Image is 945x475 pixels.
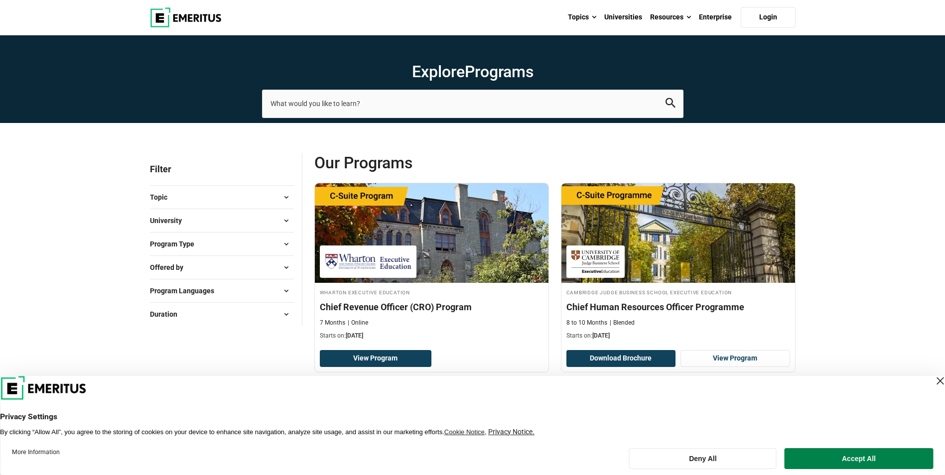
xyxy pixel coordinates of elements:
[320,350,432,367] a: View Program
[561,183,795,346] a: Human Resources Course by Cambridge Judge Business School Executive Education - September 18, 202...
[320,288,543,296] h4: Wharton Executive Education
[666,98,675,110] button: search
[566,332,790,340] p: Starts on:
[561,183,795,283] img: Chief Human Resources Officer Programme | Online Human Resources Course
[566,319,607,327] p: 8 to 10 Months
[262,90,683,118] input: search-page
[592,332,610,339] span: [DATE]
[566,350,676,367] button: Download Brochure
[348,319,368,327] p: Online
[315,183,548,346] a: Business Management Course by Wharton Executive Education - September 17, 2025 Wharton Executive ...
[325,250,411,273] img: Wharton Executive Education
[566,288,790,296] h4: Cambridge Judge Business School Executive Education
[150,238,202,249] span: Program Type
[741,7,796,28] a: Login
[315,183,548,283] img: Chief Revenue Officer (CRO) Program | Online Business Management Course
[150,237,294,251] button: Program Type
[680,350,790,367] a: View Program
[150,190,294,205] button: Topic
[150,283,294,298] button: Program Languages
[320,332,543,340] p: Starts on:
[150,260,294,275] button: Offered by
[566,301,790,313] h4: Chief Human Resources Officer Programme
[150,215,190,226] span: University
[150,309,185,320] span: Duration
[150,192,175,203] span: Topic
[262,62,683,82] h1: Explore
[150,262,191,273] span: Offered by
[346,332,363,339] span: [DATE]
[666,101,675,110] a: search
[610,319,635,327] p: Blended
[320,301,543,313] h4: Chief Revenue Officer (CRO) Program
[320,319,345,327] p: 7 Months
[314,153,555,173] span: Our Programs
[150,213,294,228] button: University
[465,62,534,81] span: Programs
[150,285,222,296] span: Program Languages
[150,153,294,185] p: Filter
[571,250,620,273] img: Cambridge Judge Business School Executive Education
[150,307,294,322] button: Duration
